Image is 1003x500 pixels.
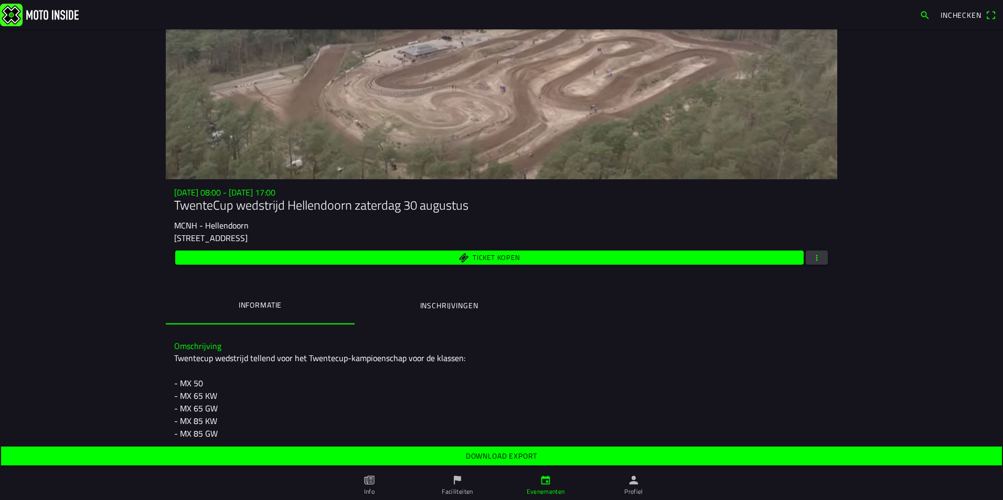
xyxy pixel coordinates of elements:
ion-text: MCNH - Hellendoorn [174,219,249,232]
ion-label: Evenementen [527,487,565,496]
span: Inchecken [941,9,981,20]
ion-label: Faciliteiten [442,487,473,496]
ion-label: Inschrijvingen [420,300,478,311]
ion-icon: calendar [540,474,551,486]
ion-icon: paper [364,474,375,486]
a: Incheckenqr scanner [935,6,1001,24]
ion-icon: flag [452,474,463,486]
ion-label: Profiel [624,487,643,496]
ion-icon: person [628,474,639,486]
h1: TwenteCup wedstrijd Hellendoorn zaterdag 30 augustus [174,198,829,213]
h3: Omschrijving [174,341,829,351]
ion-label: Info [364,487,375,496]
ion-label: Informatie [239,299,282,311]
ion-button: Download export [1,447,1002,465]
span: Ticket kopen [473,254,520,261]
h3: [DATE] 08:00 - [DATE] 17:00 [174,188,829,198]
a: search [914,6,935,24]
ion-text: [STREET_ADDRESS] [174,232,248,244]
